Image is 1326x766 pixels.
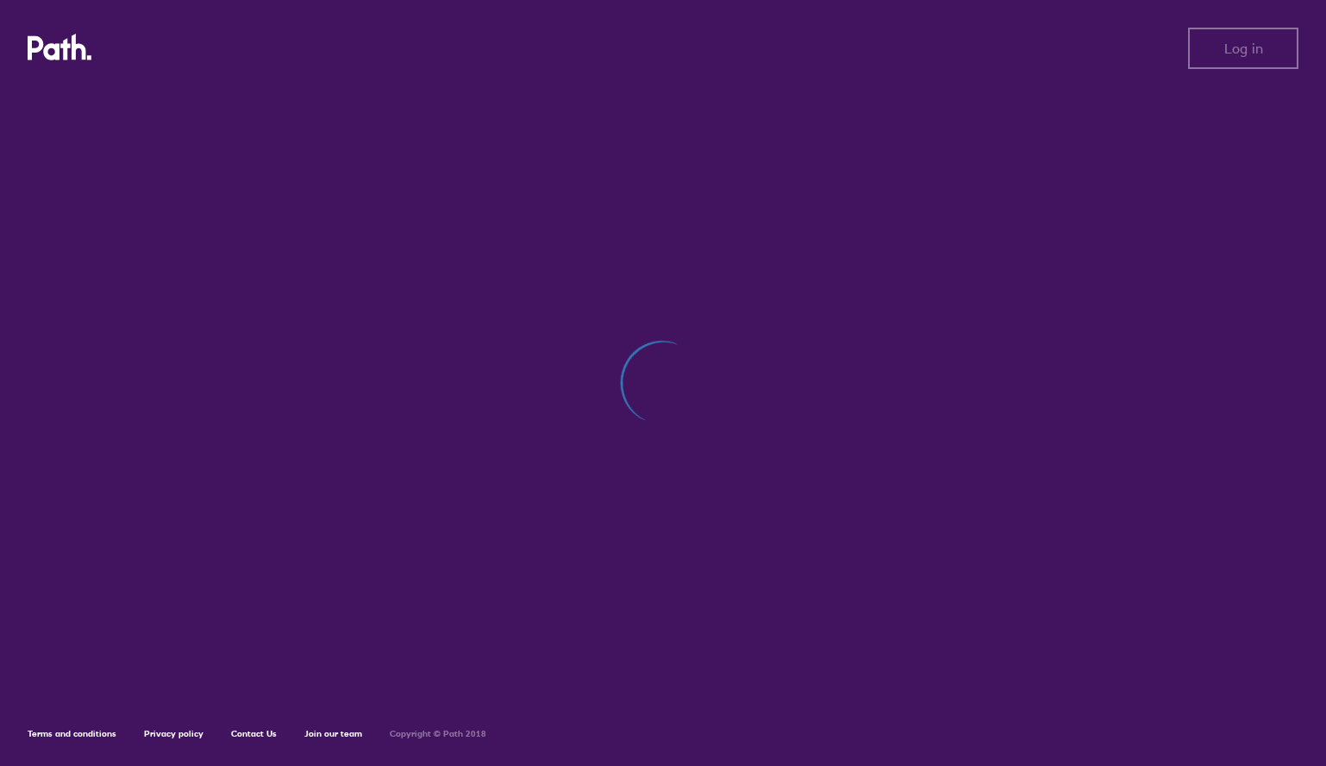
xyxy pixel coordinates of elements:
[1224,41,1263,56] span: Log in
[231,728,277,739] a: Contact Us
[144,728,203,739] a: Privacy policy
[390,729,486,739] h6: Copyright © Path 2018
[28,728,116,739] a: Terms and conditions
[304,728,362,739] a: Join our team
[1188,28,1298,69] button: Log in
